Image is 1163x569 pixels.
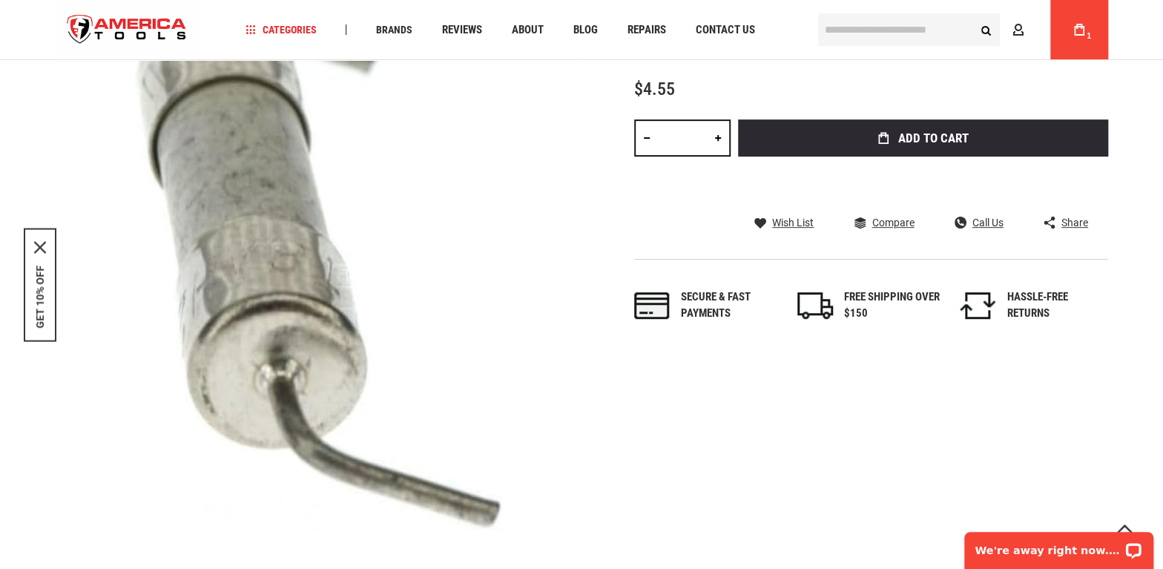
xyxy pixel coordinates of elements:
[754,216,814,229] a: Wish List
[955,522,1163,569] iframe: LiveChat chat widget
[376,24,412,35] span: Brands
[55,2,581,529] img: MAKITA 652802-6 FUSE, DC18RC
[567,20,604,40] a: Blog
[898,132,969,145] span: Add to Cart
[1087,32,1091,40] span: 1
[972,217,1004,228] span: Call Us
[34,265,46,328] button: GET 10% OFF
[634,79,675,99] span: $4.55
[1061,217,1088,228] span: Share
[955,216,1004,229] a: Call Us
[34,241,46,253] svg: close icon
[681,289,777,321] div: Secure & fast payments
[369,20,419,40] a: Brands
[797,292,833,319] img: shipping
[872,217,914,228] span: Compare
[772,217,814,228] span: Wish List
[1006,289,1103,321] div: HASSLE-FREE RETURNS
[634,292,670,319] img: payments
[512,24,544,36] span: About
[696,24,755,36] span: Contact Us
[435,20,489,40] a: Reviews
[505,20,550,40] a: About
[239,20,323,40] a: Categories
[621,20,673,40] a: Repairs
[55,2,199,58] a: store logo
[573,24,598,36] span: Blog
[738,119,1108,157] button: Add to Cart
[960,292,995,319] img: returns
[246,24,317,35] span: Categories
[55,2,199,58] img: America Tools
[34,241,46,253] button: Close
[854,216,914,229] a: Compare
[735,161,1111,204] iframe: Secure express checkout frame
[972,16,1000,44] button: Search
[689,20,762,40] a: Contact Us
[442,24,482,36] span: Reviews
[844,289,940,321] div: FREE SHIPPING OVER $150
[627,24,666,36] span: Repairs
